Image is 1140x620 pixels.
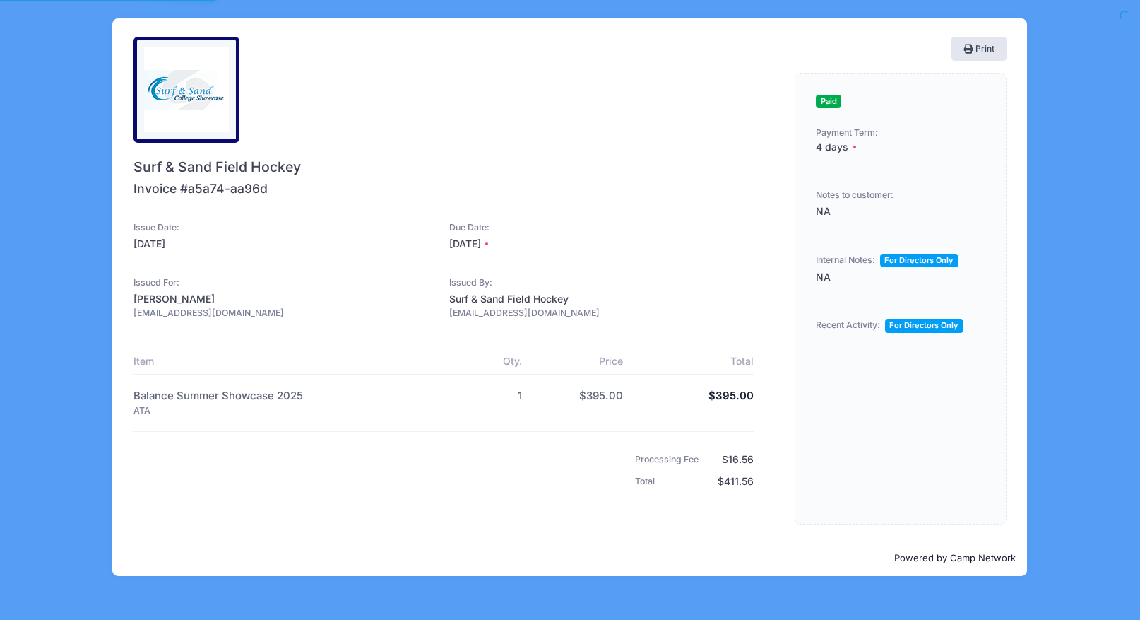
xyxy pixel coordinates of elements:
img: logo [144,47,229,132]
div: Issued For: [133,276,438,290]
div: Total [635,475,678,489]
td: $395.00 [529,374,630,424]
td: 1 [442,374,529,424]
div: [EMAIL_ADDRESS][DOMAIN_NAME] [133,307,438,320]
div: Balance Summer Showcase 2025 [133,388,436,404]
div: Notes to customer: [816,189,893,202]
div: Issue Date: [133,221,438,235]
div: 4 days [816,140,985,155]
th: Price [529,348,630,375]
th: Item [133,348,442,375]
div: NA [816,204,985,219]
div: Recent Activity: [816,319,880,332]
span: Paid [816,95,841,108]
div: $411.56 [718,474,754,489]
div: NA [816,270,985,285]
div: [PERSON_NAME] [133,292,438,307]
div: $16.56 [722,452,754,467]
div: [EMAIL_ADDRESS][DOMAIN_NAME] [449,307,754,320]
div: Issued By: [449,276,754,290]
div: Internal Notes: [816,254,875,267]
span: For Directors Only [880,254,958,267]
div: ATA [133,404,436,418]
div: [DATE] [133,237,438,252]
div: Due Date: [449,221,754,235]
div: Surf & Sand Field Hockey [449,292,754,307]
span: For Directors Only [885,319,963,332]
button: Print [951,37,1007,61]
span: Surf & Sand Field Hockey [133,157,747,177]
th: Total [630,348,754,375]
span: [DATE] [449,237,486,252]
div: Processing Fee [635,453,722,467]
p: Powered by Camp Network [124,551,1016,566]
th: Qty. [442,348,529,375]
div: Payment Term: [816,127,985,140]
td: $395.00 [630,374,754,424]
div: Invoice #a5a74-aa96d [133,180,268,198]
